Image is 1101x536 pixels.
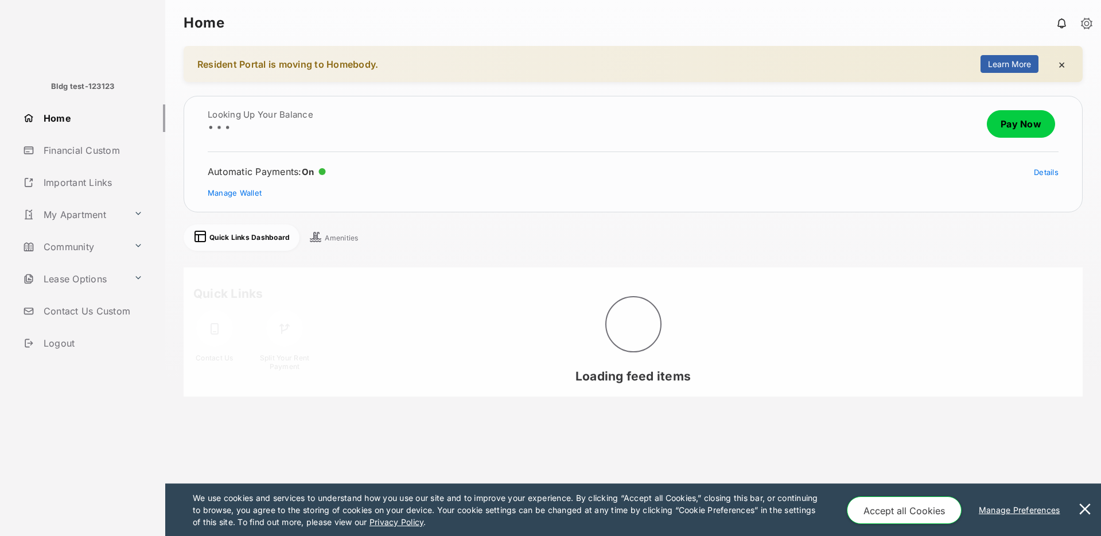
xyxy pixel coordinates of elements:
a: Details [1034,168,1059,177]
span: Loading feed items [575,369,691,383]
a: Community [18,233,129,261]
strong: Home [184,16,224,30]
a: Manage Wallet [208,188,262,197]
a: Contact Us [182,305,247,367]
a: Lease Options [18,265,129,293]
u: Privacy Policy [369,517,423,527]
div: Automatic Payments : [208,166,326,177]
a: Logout [18,329,165,357]
div: Amenities [325,234,358,243]
a: Important Links [18,169,147,196]
h2: Looking up your balance [208,110,313,119]
a: Financial Custom [18,137,165,164]
a: Contact Us Custom [18,297,165,325]
a: Quick Links Dashboard [193,230,290,246]
div: Quick Links Dashboard [209,233,290,242]
a: Home [18,104,165,132]
span: Resident Portal is moving to Homebody. [197,59,378,70]
a: Amenities [309,230,358,246]
button: Dismiss Homebody banner [1055,57,1069,72]
a: My Apartment [18,201,129,228]
button: Accept all Cookies [847,496,962,524]
u: Manage Preferences [979,505,1065,515]
button: Learn More [981,55,1038,73]
span: On [302,166,314,177]
p: Bldg test-123123 [51,81,115,92]
p: We use cookies and services to understand how you use our site and to improve your experience. By... [193,492,823,528]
